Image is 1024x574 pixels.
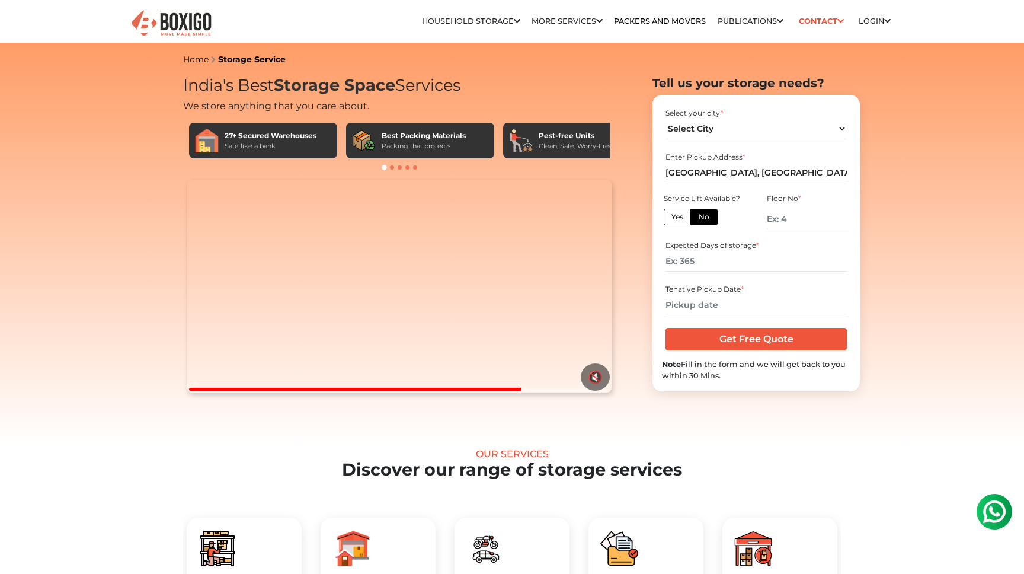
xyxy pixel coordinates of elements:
[183,76,616,95] h1: India's Best Services
[581,363,610,391] button: 🔇
[218,54,286,65] a: Storage Service
[665,152,846,162] div: Enter Pickup Address
[509,129,533,152] img: Pest-free Units
[422,17,520,25] a: Household Storage
[352,129,376,152] img: Best Packing Materials
[466,530,504,567] img: boxigo_packers_and_movers_huge_savings
[199,530,236,567] img: boxigo_packers_and_movers_huge_savings
[664,193,745,204] div: Service Lift Available?
[183,100,369,111] span: We store anything that you care about.
[274,75,395,95] span: Storage Space
[664,209,691,225] label: Yes
[600,530,638,567] img: boxigo_packers_and_movers_huge_savings
[382,141,466,151] div: Packing that protects
[539,141,613,151] div: Clean, Safe, Worry-Free
[532,17,603,25] a: More services
[12,12,36,36] img: whatsapp-icon.svg
[718,17,783,25] a: Publications
[614,17,706,25] a: Packers and Movers
[539,130,613,141] div: Pest-free Units
[225,130,316,141] div: 27+ Secured Warehouses
[665,240,846,251] div: Expected Days of storage
[767,209,849,229] input: Ex: 4
[665,295,846,315] input: Pickup date
[734,530,772,567] img: boxigo_packers_and_movers_huge_savings
[225,141,316,151] div: Safe like a bank
[130,9,213,38] img: Boxigo
[665,328,846,350] input: Get Free Quote
[332,530,370,567] img: boxigo_packers_and_movers_huge_savings
[859,17,891,25] a: Login
[662,359,850,381] div: Fill in the form and we will get back to you within 30 Mins.
[662,360,681,369] b: Note
[665,108,846,119] div: Select your city
[41,460,983,480] h2: Discover our range of storage services
[665,162,846,183] input: Select Building or Nearest Landmark
[183,54,209,65] a: Home
[665,284,846,295] div: Tenative Pickup Date
[795,12,847,30] a: Contact
[652,76,860,90] h2: Tell us your storage needs?
[665,251,846,272] input: Ex: 365
[767,193,849,204] div: Floor No
[690,209,718,225] label: No
[195,129,219,152] img: 27+ Secured Warehouses
[382,130,466,141] div: Best Packing Materials
[187,180,611,393] video: Your browser does not support the video tag.
[41,448,983,460] div: Our Services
